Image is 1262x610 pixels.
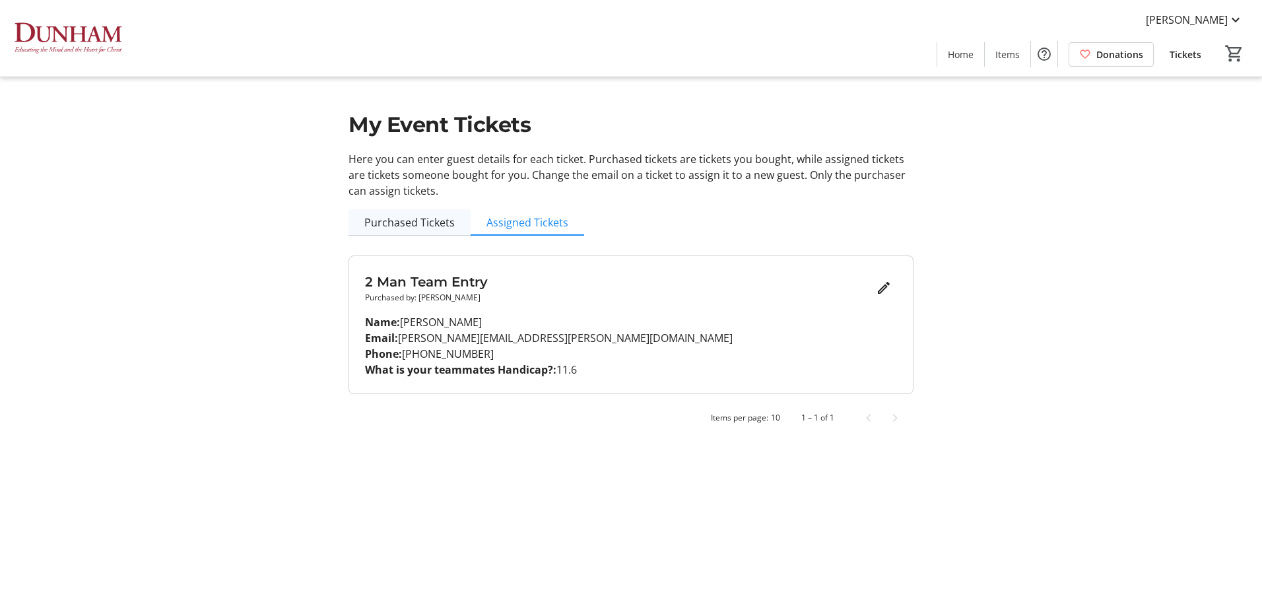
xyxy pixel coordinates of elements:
[365,330,897,346] p: [PERSON_NAME][EMAIL_ADDRESS][PERSON_NAME][DOMAIN_NAME]
[801,412,834,424] div: 1 – 1 of 1
[365,315,400,329] strong: Name:
[1222,42,1246,65] button: Cart
[1146,12,1228,28] span: [PERSON_NAME]
[486,217,568,228] span: Assigned Tickets
[1170,48,1201,61] span: Tickets
[364,217,455,228] span: Purchased Tickets
[365,362,556,377] strong: What is your teammates Handicap?:
[349,109,913,141] h1: My Event Tickets
[365,362,897,378] p: 11.6
[882,405,908,431] button: Next page
[1069,42,1154,67] a: Donations
[365,347,402,361] strong: Phone:
[1096,48,1143,61] span: Donations
[1031,41,1057,67] button: Help
[985,42,1030,67] a: Items
[871,275,897,301] button: Edit
[855,405,882,431] button: Previous page
[995,48,1020,61] span: Items
[365,292,871,304] p: Purchased by: [PERSON_NAME]
[8,5,125,71] img: The Dunham School's Logo
[937,42,984,67] a: Home
[365,314,897,330] p: [PERSON_NAME]
[948,48,974,61] span: Home
[1135,9,1254,30] button: [PERSON_NAME]
[711,412,768,424] div: Items per page:
[365,331,398,345] strong: Email:
[365,272,871,292] h3: 2 Man Team Entry
[771,412,780,424] div: 10
[365,346,897,362] p: [PHONE_NUMBER]
[1159,42,1212,67] a: Tickets
[349,151,913,199] p: Here you can enter guest details for each ticket. Purchased tickets are tickets you bought, while...
[349,405,913,431] mat-paginator: Select page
